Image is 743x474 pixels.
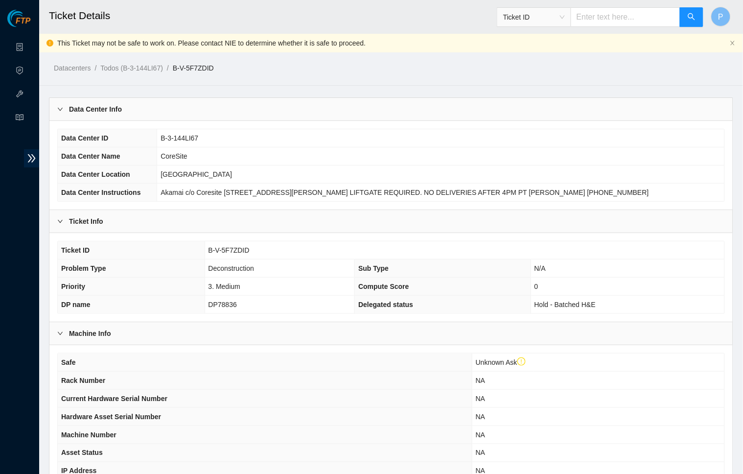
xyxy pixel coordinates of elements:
[61,358,76,366] span: Safe
[476,413,485,421] span: NA
[517,357,526,366] span: exclamation-circle
[16,17,30,26] span: FTP
[476,377,485,384] span: NA
[161,152,187,160] span: CoreSite
[57,218,63,224] span: right
[57,106,63,112] span: right
[503,10,565,24] span: Ticket ID
[476,449,485,457] span: NA
[167,64,169,72] span: /
[209,246,250,254] span: B-V-5F7ZDID
[69,328,111,339] b: Machine Info
[476,358,526,366] span: Unknown Ask
[61,134,108,142] span: Data Center ID
[61,152,120,160] span: Data Center Name
[534,301,596,308] span: Hold - Batched H&E
[61,413,161,421] span: Hardware Asset Serial Number
[69,216,103,227] b: Ticket Info
[476,431,485,439] span: NA
[534,264,546,272] span: N/A
[571,7,680,27] input: Enter text here...
[49,98,733,120] div: Data Center Info
[534,283,538,290] span: 0
[61,264,106,272] span: Problem Type
[94,64,96,72] span: /
[100,64,163,72] a: Todos (B-3-144LI67)
[209,301,237,308] span: DP78836
[209,283,240,290] span: 3. Medium
[358,283,409,290] span: Compute Score
[358,301,413,308] span: Delegated status
[688,13,696,22] span: search
[61,170,130,178] span: Data Center Location
[680,7,703,27] button: search
[7,18,30,30] a: Akamai TechnologiesFTP
[161,134,198,142] span: B-3-144LI67
[61,395,167,403] span: Current Hardware Serial Number
[16,109,23,129] span: read
[711,7,731,26] button: P
[173,64,214,72] a: B-V-5F7ZDID
[69,104,122,115] b: Data Center Info
[7,10,49,27] img: Akamai Technologies
[476,395,485,403] span: NA
[61,283,85,290] span: Priority
[61,377,105,384] span: Rack Number
[49,210,733,233] div: Ticket Info
[61,189,141,196] span: Data Center Instructions
[61,246,90,254] span: Ticket ID
[61,449,103,457] span: Asset Status
[730,40,736,47] button: close
[358,264,389,272] span: Sub Type
[161,170,232,178] span: [GEOGRAPHIC_DATA]
[61,431,116,439] span: Machine Number
[24,149,39,167] span: double-right
[61,301,91,308] span: DP name
[719,11,724,23] span: P
[57,331,63,336] span: right
[161,189,649,196] span: Akamai c/o Coresite [STREET_ADDRESS][PERSON_NAME] LIFTGATE REQUIRED. NO DELIVERIES AFTER 4PM PT [...
[49,322,733,345] div: Machine Info
[54,64,91,72] a: Datacenters
[209,264,254,272] span: Deconstruction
